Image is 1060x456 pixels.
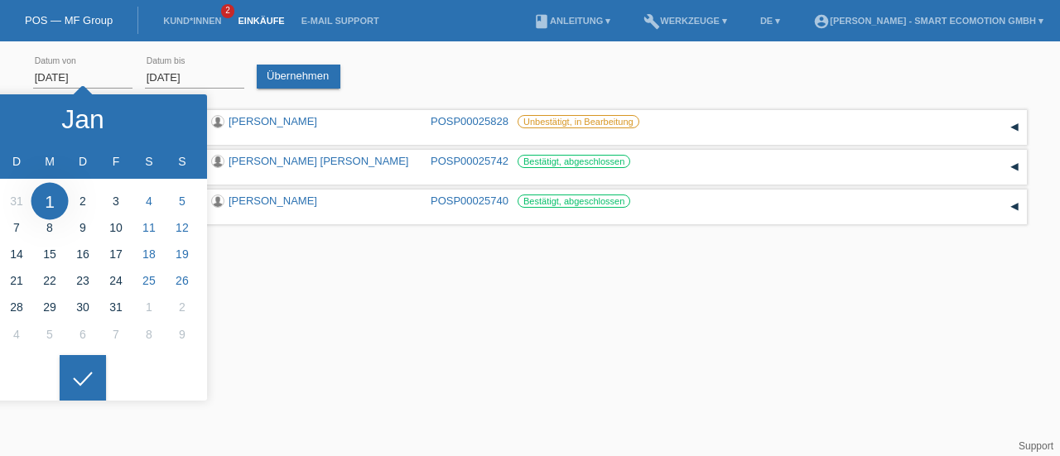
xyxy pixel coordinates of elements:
[518,194,630,208] label: Bestätigt, abgeschlossen
[257,65,340,89] a: Übernehmen
[518,155,630,168] label: Bestätigt, abgeschlossen
[813,13,830,30] i: account_circle
[155,16,229,26] a: Kund*innen
[752,16,788,26] a: DE ▾
[61,106,104,132] div: Jan
[229,115,317,127] a: [PERSON_NAME]
[229,194,317,207] a: [PERSON_NAME]
[431,194,508,207] a: POSP00025740
[1002,115,1027,140] div: auf-/zuklappen
[533,13,550,30] i: book
[221,4,234,18] span: 2
[1002,155,1027,180] div: auf-/zuklappen
[525,16,619,26] a: bookAnleitung ▾
[805,16,1052,26] a: account_circle[PERSON_NAME] - Smart Ecomotion GmbH ▾
[431,115,508,127] a: POSP00025828
[293,16,388,26] a: E-Mail Support
[229,16,292,26] a: Einkäufe
[229,155,408,167] a: [PERSON_NAME] [PERSON_NAME]
[1019,440,1053,452] a: Support
[1002,194,1027,219] div: auf-/zuklappen
[25,14,113,26] a: POS — MF Group
[431,155,508,167] a: POSP00025742
[643,13,660,30] i: build
[518,115,639,128] label: Unbestätigt, in Bearbeitung
[635,16,735,26] a: buildWerkzeuge ▾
